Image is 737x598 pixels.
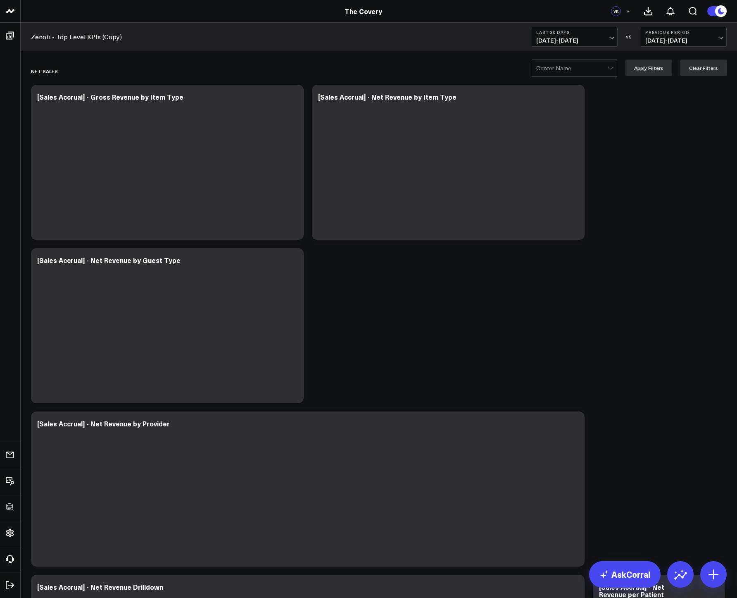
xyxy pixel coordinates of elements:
a: The Covery [345,7,382,16]
a: Zenoti - Top Level KPIs (Copy) [31,32,122,41]
b: Last 30 Days [536,30,613,35]
div: [Sales Accrual] - Net Revenue by Provider [37,419,170,428]
b: Previous Period [645,30,722,35]
button: Clear Filters [680,60,727,76]
span: [DATE] - [DATE] [536,37,613,44]
div: [Sales Accrual] - Net Revenue Drilldown [37,582,163,591]
a: AskCorral [589,561,661,588]
div: [Sales Accrual] - Net Revenue by Item Type [318,92,456,101]
button: + [623,6,633,16]
span: [DATE] - [DATE] [645,37,722,44]
span: + [626,8,630,14]
div: Net Sales [31,62,58,81]
button: Previous Period[DATE]-[DATE] [641,27,727,47]
div: VK [611,6,621,16]
button: Last 30 Days[DATE]-[DATE] [532,27,618,47]
div: [Sales Accrual] - Net Revenue by Guest Type [37,256,181,265]
div: [Sales Accrual] - Gross Revenue by Item Type [37,92,183,101]
div: VS [622,34,637,39]
button: Apply Filters [625,60,672,76]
